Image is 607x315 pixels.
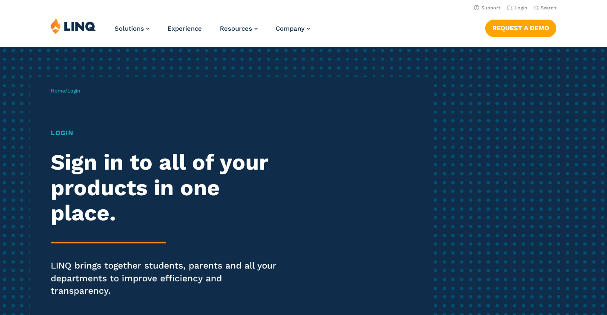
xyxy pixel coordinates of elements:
[51,260,285,298] p: LINQ brings together students, parents and all your departments to improve efficiency and transpa...
[115,18,310,46] nav: Primary Navigation
[51,128,285,138] h1: Login
[276,25,305,32] span: Company
[115,25,150,32] a: Solutions
[51,150,285,225] h2: Sign in to all of your products in one place.
[276,25,310,32] a: Company
[474,5,501,11] a: Support
[220,25,258,32] a: Resources
[220,25,252,32] span: Resources
[67,88,80,94] span: Login
[115,25,144,32] span: Solutions
[167,25,202,32] a: Experience
[534,5,556,11] button: Open Search Bar
[485,18,556,37] nav: Button Navigation
[51,88,80,94] span: /
[51,88,65,94] a: Home
[485,20,556,37] a: Request a Demo
[541,5,556,11] span: Search
[51,18,96,34] img: LINQ | K‑12 Software
[507,5,527,11] a: Login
